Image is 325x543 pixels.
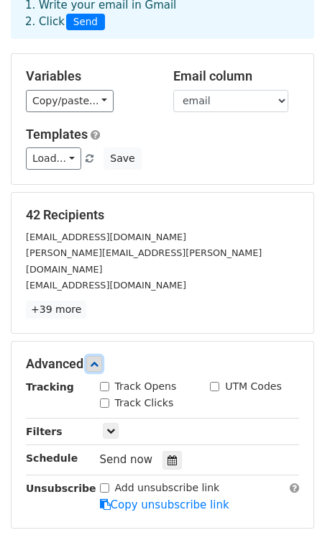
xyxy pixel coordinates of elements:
iframe: Chat Widget [253,474,325,543]
h5: Advanced [26,356,299,372]
small: [PERSON_NAME][EMAIL_ADDRESS][PERSON_NAME][DOMAIN_NAME] [26,247,262,275]
button: Save [104,147,141,170]
a: Copy unsubscribe link [100,498,229,511]
strong: Unsubscribe [26,483,96,494]
span: Send now [100,453,153,466]
strong: Schedule [26,452,78,464]
small: [EMAIL_ADDRESS][DOMAIN_NAME] [26,232,186,242]
label: Add unsubscribe link [115,480,220,496]
h5: 42 Recipients [26,207,299,223]
small: [EMAIL_ADDRESS][DOMAIN_NAME] [26,280,186,291]
a: Load... [26,147,81,170]
a: Copy/paste... [26,90,114,112]
strong: Tracking [26,381,74,393]
label: UTM Codes [225,379,281,394]
strong: Filters [26,426,63,437]
label: Track Opens [115,379,177,394]
label: Track Clicks [115,396,174,411]
a: Templates [26,127,88,142]
a: +39 more [26,301,86,319]
span: Send [66,14,105,31]
h5: Variables [26,68,152,84]
h5: Email column [173,68,299,84]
